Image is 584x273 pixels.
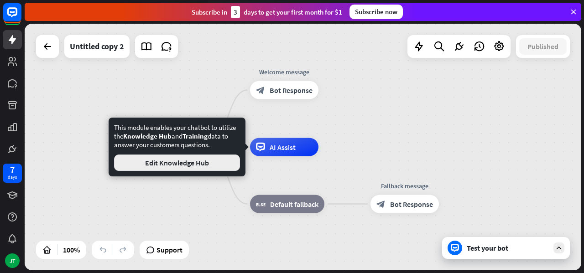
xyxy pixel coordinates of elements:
[156,242,182,257] span: Support
[8,174,17,180] div: days
[364,181,446,191] div: Fallback message
[123,132,172,140] span: Knowledge Hub
[182,132,208,140] span: Training
[270,143,296,152] span: AI Assist
[243,67,325,77] div: Welcome message
[60,242,83,257] div: 100%
[349,5,403,19] div: Subscribe now
[231,6,240,18] div: 3
[10,166,15,174] div: 7
[114,155,240,171] button: Edit Knowledge Hub
[467,243,549,252] div: Test your bot
[5,253,20,268] div: JT
[256,200,266,209] i: block_fallback
[7,4,35,31] button: Open LiveChat chat widget
[390,200,433,209] span: Bot Response
[376,200,386,209] i: block_bot_response
[270,86,313,95] span: Bot Response
[114,123,240,171] div: This module enables your chatbot to utilize the and data to answer your customers questions.
[70,35,124,58] div: Untitled copy 2
[3,164,22,183] a: 7 days
[256,86,265,95] i: block_bot_response
[270,200,318,209] span: Default fallback
[519,38,567,55] button: Published
[192,6,342,18] div: Subscribe in days to get your first month for $1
